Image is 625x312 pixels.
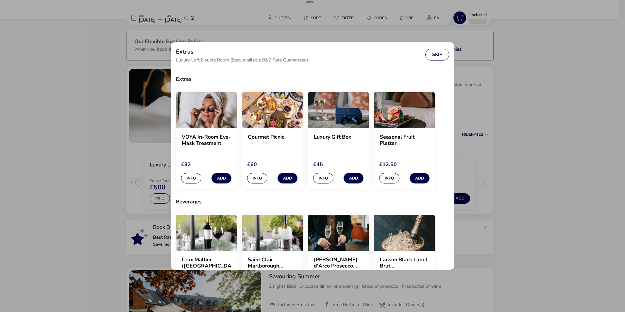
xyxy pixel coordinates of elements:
[379,173,399,183] button: Info
[380,257,429,269] h2: Lanson Black Label Brut ([GEOGRAPHIC_DATA])
[182,257,231,269] h2: Crux Malbec ([GEOGRAPHIC_DATA])
[425,49,449,61] button: Skip
[181,161,191,168] span: £32
[248,134,297,147] h2: Gourmet Picnic
[176,194,449,210] h3: Beverages
[248,257,297,269] h2: Saint Clair Marlborough Sauvignon Blanc ([GEOGRAPHIC_DATA])
[313,173,333,183] button: Info
[211,173,231,183] button: Add
[176,49,194,55] h2: Extras
[344,173,363,183] button: Add
[247,161,257,168] span: £60
[314,134,363,147] h2: Luxury Gift Box
[410,173,430,183] button: Add
[247,173,267,183] button: Info
[171,42,454,270] div: extras selection modal
[379,161,397,168] span: £12.50
[181,173,201,183] button: Info
[380,134,429,147] h2: Seasonal Fruit Platter
[313,161,323,168] span: £45
[278,173,297,183] button: Add
[182,134,231,147] h2: VOYA In-Room Eye-Mask Treatment
[176,58,308,62] span: Luxury Loft Double Room (Best Available B&B Rate Guaranteed)
[314,257,363,269] h2: [PERSON_NAME] d'Arco Prosecco ([GEOGRAPHIC_DATA])
[176,71,449,87] h3: Extras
